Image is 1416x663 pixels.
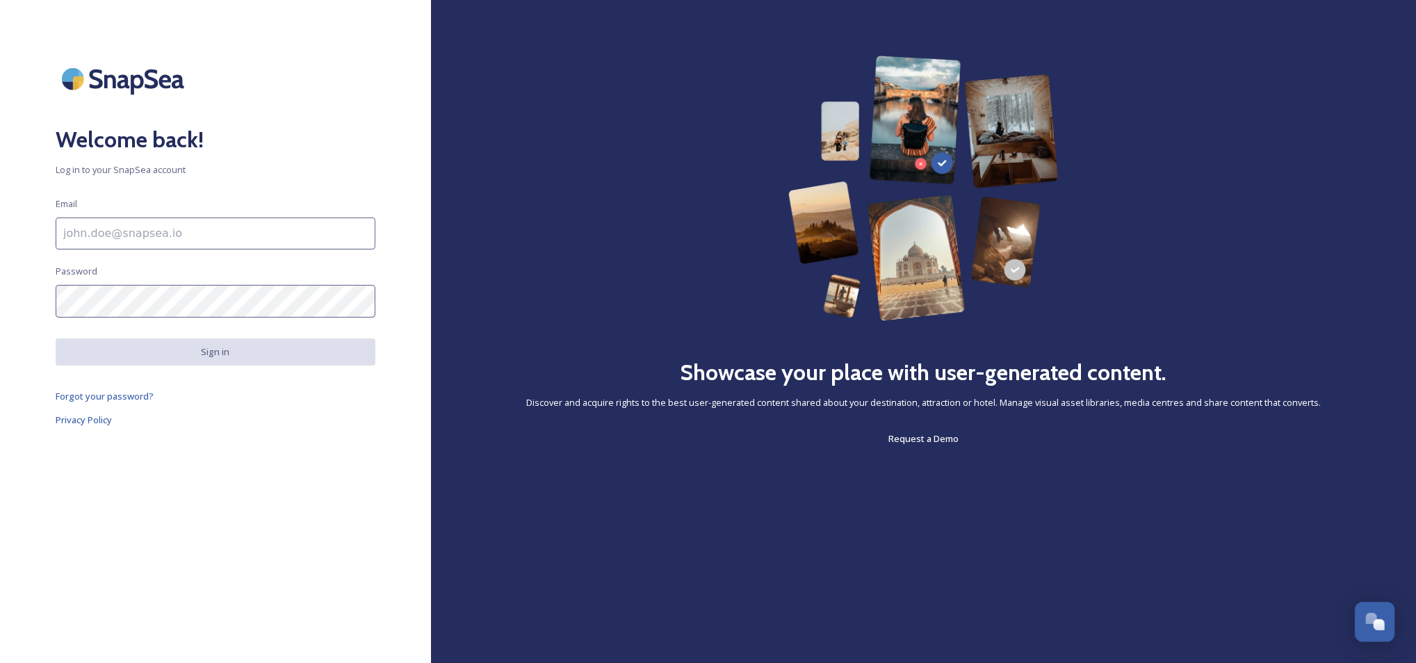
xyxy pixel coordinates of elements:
span: Log in to your SnapSea account [56,163,375,177]
img: SnapSea Logo [56,56,195,102]
a: Request a Demo [888,430,959,447]
h2: Welcome back! [56,123,375,156]
a: Privacy Policy [56,411,375,428]
span: Request a Demo [888,432,959,445]
span: Privacy Policy [56,414,112,426]
img: 63b42ca75bacad526042e722_Group%20154-p-800.png [788,56,1059,321]
span: Forgot your password? [56,390,154,402]
span: Email [56,197,77,211]
span: Password [56,265,97,278]
h2: Showcase your place with user-generated content. [681,356,1167,389]
a: Forgot your password? [56,388,375,404]
button: Open Chat [1355,602,1395,642]
input: john.doe@snapsea.io [56,218,375,249]
button: Sign in [56,338,375,366]
span: Discover and acquire rights to the best user-generated content shared about your destination, att... [526,396,1321,409]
